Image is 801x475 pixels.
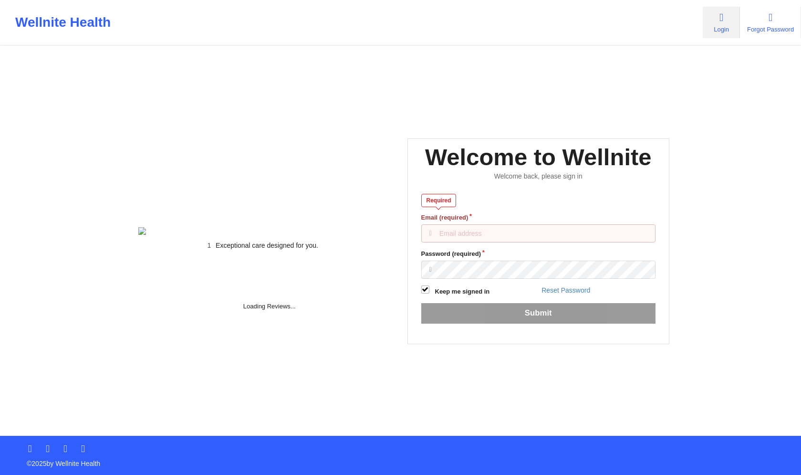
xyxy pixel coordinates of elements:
[20,452,781,468] p: © 2025 by Wellnite Health
[435,287,490,296] label: Keep me signed in
[138,227,387,235] img: wellnite-auth-hero_200.c722682e.png
[425,142,652,172] div: Welcome to Wellnite
[740,7,801,38] a: Forgot Password
[421,213,656,222] label: Email (required)
[147,242,387,249] li: Exceptional care designed for you.
[421,224,656,243] input: Email address
[415,172,663,180] div: Welcome back, please sign in
[703,7,740,38] a: Login
[421,194,457,207] div: Required
[541,286,590,294] a: Reset Password
[421,249,656,259] label: Password (required)
[138,265,401,311] div: Loading Reviews...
